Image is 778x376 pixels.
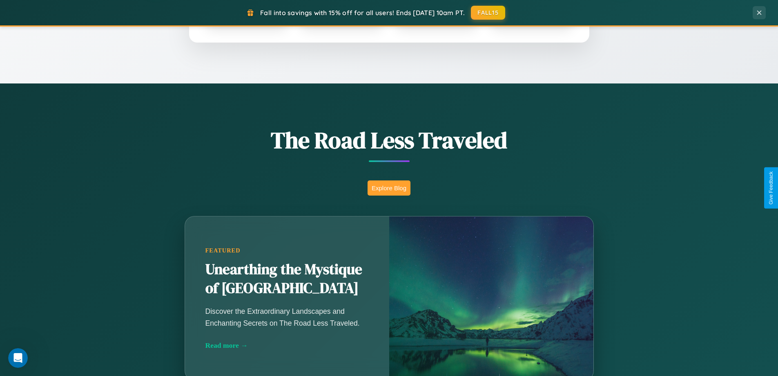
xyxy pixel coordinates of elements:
iframe: Intercom live chat [8,348,28,368]
p: Discover the Extraordinary Landscapes and Enchanting Secrets on The Road Less Traveled. [205,306,369,329]
h1: The Road Less Traveled [144,124,634,156]
div: Read more → [205,341,369,350]
span: Fall into savings with 15% off for all users! Ends [DATE] 10am PT. [260,9,465,17]
button: FALL15 [471,6,505,20]
div: Featured [205,247,369,254]
h2: Unearthing the Mystique of [GEOGRAPHIC_DATA] [205,260,369,298]
div: Give Feedback [768,171,774,205]
button: Explore Blog [368,180,410,196]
